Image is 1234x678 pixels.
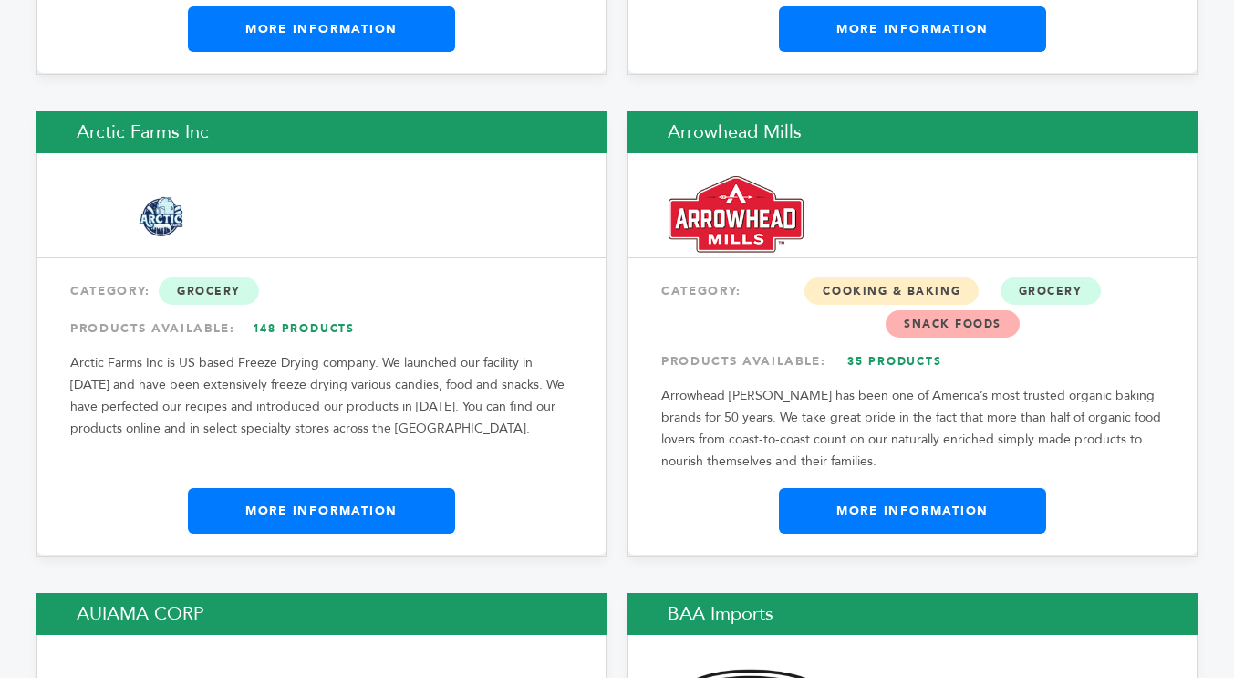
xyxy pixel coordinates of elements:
span: Grocery [1001,277,1101,305]
h2: BAA Imports [627,593,1198,635]
div: PRODUCTS AVAILABLE: [661,345,1164,378]
img: Arctic Farms Inc [78,184,246,246]
div: PRODUCTS AVAILABLE: [70,312,573,345]
h2: Arrowhead Mills [627,111,1198,153]
a: More Information [779,6,1046,52]
p: Arctic Farms Inc is US based Freeze Drying company. We launched our facility in [DATE] and have b... [70,352,573,440]
p: Arrowhead [PERSON_NAME] has been one of America’s most trusted organic baking brands for 50 years... [661,385,1164,473]
a: More Information [188,488,455,534]
img: Arrowhead Mills [669,176,804,254]
h2: Arctic Farms Inc [36,111,607,153]
span: Cooking & Baking [804,277,979,305]
div: CATEGORY: [661,275,1164,340]
span: Snack Foods [886,310,1020,338]
a: 148 Products [240,312,368,345]
h2: AUIAMA CORP [36,593,607,635]
span: Grocery [159,277,259,305]
a: More Information [779,488,1046,534]
div: CATEGORY: [70,275,573,308]
a: More Information [188,6,455,52]
a: 35 Products [831,345,959,378]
